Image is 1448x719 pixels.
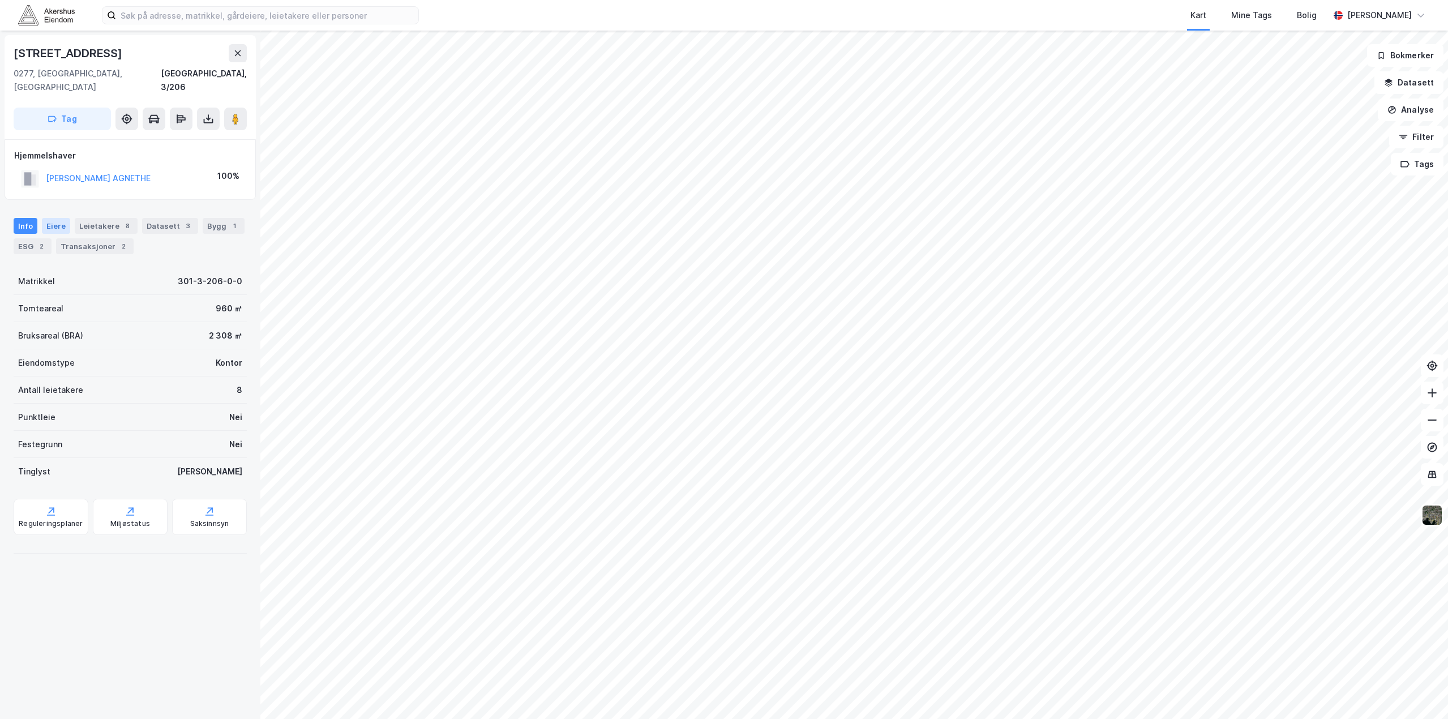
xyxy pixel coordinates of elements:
[1367,44,1443,67] button: Bokmerker
[1190,8,1206,22] div: Kart
[1378,99,1443,121] button: Analyse
[209,329,242,343] div: 2 308 ㎡
[116,7,418,24] input: Søk på adresse, matrikkel, gårdeiere, leietakere eller personer
[142,218,198,234] div: Datasett
[75,218,138,234] div: Leietakere
[42,218,70,234] div: Eiere
[216,356,242,370] div: Kontor
[1391,665,1448,719] div: Kontrollprogram for chat
[229,220,240,232] div: 1
[18,5,75,25] img: akershus-eiendom-logo.9091f326c980b4bce74ccdd9f866810c.svg
[1297,8,1317,22] div: Bolig
[203,218,245,234] div: Bygg
[14,44,125,62] div: [STREET_ADDRESS]
[1421,504,1443,526] img: 9k=
[18,410,55,424] div: Punktleie
[229,438,242,451] div: Nei
[18,275,55,288] div: Matrikkel
[36,241,47,252] div: 2
[190,519,229,528] div: Saksinnsyn
[1391,153,1443,176] button: Tags
[18,438,62,451] div: Festegrunn
[1389,126,1443,148] button: Filter
[14,238,52,254] div: ESG
[1231,8,1272,22] div: Mine Tags
[216,302,242,315] div: 960 ㎡
[14,149,246,162] div: Hjemmelshaver
[161,67,247,94] div: [GEOGRAPHIC_DATA], 3/206
[177,465,242,478] div: [PERSON_NAME]
[18,465,50,478] div: Tinglyst
[110,519,150,528] div: Miljøstatus
[1391,665,1448,719] iframe: Chat Widget
[14,218,37,234] div: Info
[18,329,83,343] div: Bruksareal (BRA)
[217,169,239,183] div: 100%
[1374,71,1443,94] button: Datasett
[229,410,242,424] div: Nei
[182,220,194,232] div: 3
[118,241,129,252] div: 2
[18,383,83,397] div: Antall leietakere
[1347,8,1412,22] div: [PERSON_NAME]
[19,519,83,528] div: Reguleringsplaner
[14,67,161,94] div: 0277, [GEOGRAPHIC_DATA], [GEOGRAPHIC_DATA]
[122,220,133,232] div: 8
[14,108,111,130] button: Tag
[56,238,134,254] div: Transaksjoner
[237,383,242,397] div: 8
[18,302,63,315] div: Tomteareal
[18,356,75,370] div: Eiendomstype
[178,275,242,288] div: 301-3-206-0-0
